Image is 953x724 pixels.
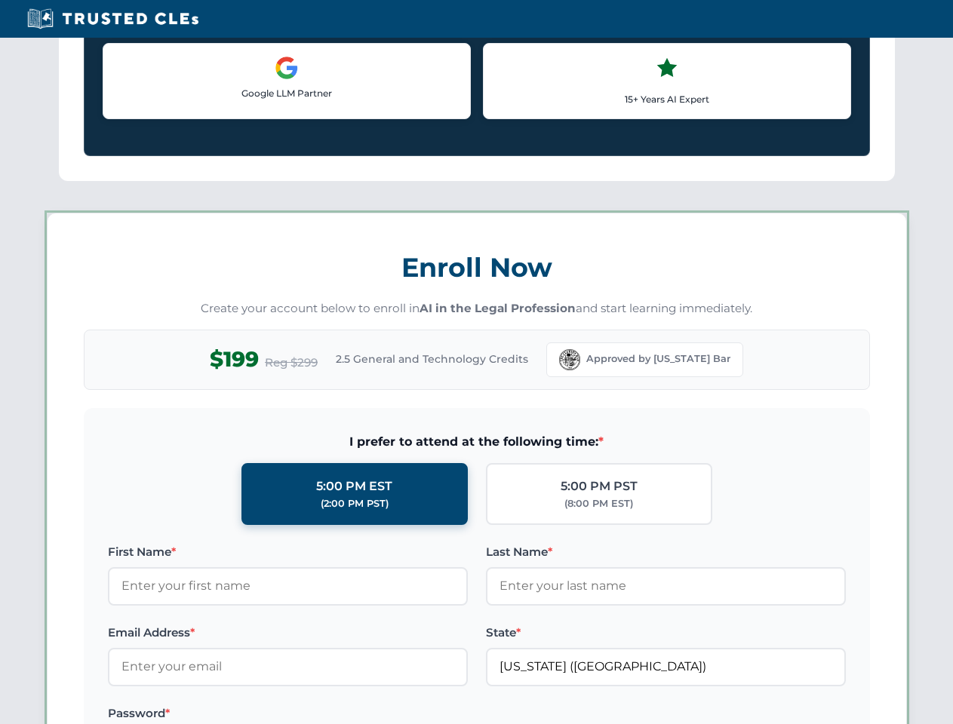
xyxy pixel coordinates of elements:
div: 5:00 PM EST [316,477,392,496]
div: (2:00 PM PST) [321,496,389,511]
span: $199 [210,342,259,376]
input: Enter your email [108,648,468,686]
label: State [486,624,846,642]
p: Google LLM Partner [115,86,458,100]
p: 15+ Years AI Expert [496,92,838,106]
img: Trusted CLEs [23,8,203,30]
label: First Name [108,543,468,561]
label: Email Address [108,624,468,642]
img: Google [275,56,299,80]
div: 5:00 PM PST [561,477,638,496]
input: Florida (FL) [486,648,846,686]
span: Reg $299 [265,354,318,372]
p: Create your account below to enroll in and start learning immediately. [84,300,870,318]
div: (8:00 PM EST) [564,496,633,511]
input: Enter your first name [108,567,468,605]
h3: Enroll Now [84,244,870,291]
input: Enter your last name [486,567,846,605]
label: Last Name [486,543,846,561]
label: Password [108,704,468,722]
strong: AI in the Legal Profession [420,301,576,315]
span: 2.5 General and Technology Credits [336,351,528,367]
span: I prefer to attend at the following time: [108,432,846,452]
img: Florida Bar [559,349,580,370]
span: Approved by [US_STATE] Bar [586,351,730,367]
